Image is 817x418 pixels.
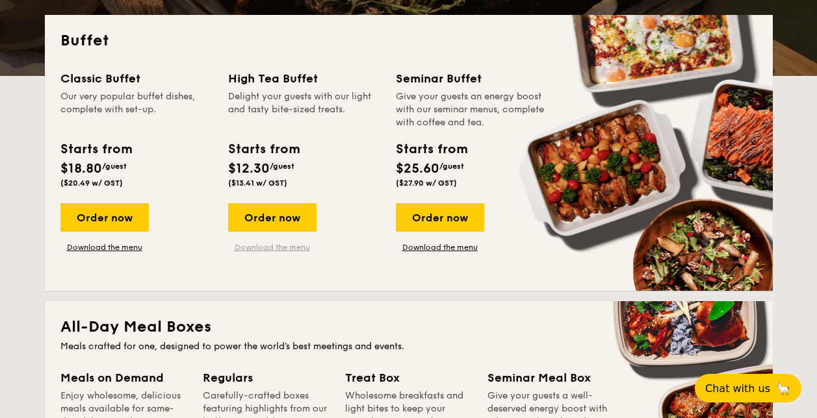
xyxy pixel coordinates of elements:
[396,69,548,88] div: Seminar Buffet
[60,369,187,387] div: Meals on Demand
[60,242,149,252] a: Download the menu
[439,162,464,171] span: /guest
[228,242,317,252] a: Download the menu
[60,340,757,353] div: Meals crafted for one, designed to power the world's best meetings and events.
[60,31,757,51] h2: Buffet
[228,203,317,232] div: Order now
[228,178,287,188] span: ($13.41 w/ GST)
[203,369,330,387] div: Regulars
[396,203,484,232] div: Order now
[60,178,123,188] span: ($20.49 w/ GST)
[775,381,791,396] span: 🦙
[228,90,380,129] div: Delight your guests with our light and tasty bite-sized treats.
[228,140,299,159] div: Starts from
[396,140,467,159] div: Starts from
[396,242,484,252] a: Download the menu
[270,162,294,171] span: /guest
[60,140,131,159] div: Starts from
[228,69,380,88] div: High Tea Buffet
[695,374,801,402] button: Chat with us🦙
[705,382,770,395] span: Chat with us
[345,369,472,387] div: Treat Box
[60,161,102,177] span: $18.80
[60,90,213,129] div: Our very popular buffet dishes, complete with set-up.
[102,162,127,171] span: /guest
[396,178,457,188] span: ($27.90 w/ GST)
[396,90,548,129] div: Give your guests an energy boost with our seminar menus, complete with coffee and tea.
[60,317,757,338] h2: All-Day Meal Boxes
[60,203,149,232] div: Order now
[228,161,270,177] span: $12.30
[487,369,614,387] div: Seminar Meal Box
[396,161,439,177] span: $25.60
[60,69,213,88] div: Classic Buffet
